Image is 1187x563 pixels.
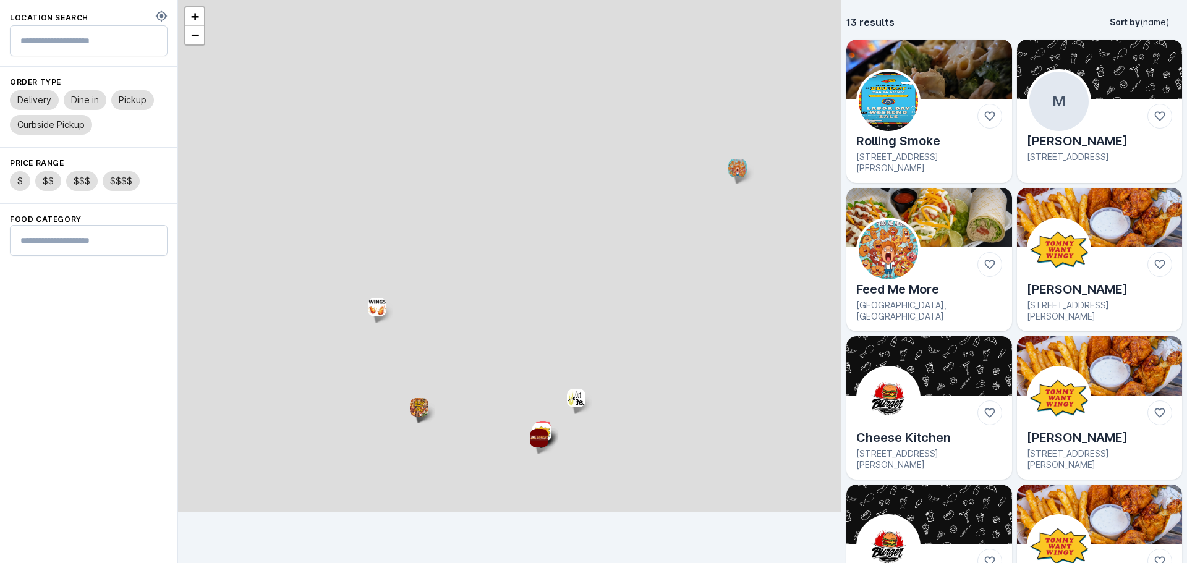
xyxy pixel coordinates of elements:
[846,15,895,30] div: 13 results
[1017,336,1183,396] img: Card cover image
[1029,220,1089,279] img: Card cover image
[185,7,204,26] a: Zoom in
[1027,151,1128,163] div: [STREET_ADDRESS]
[856,151,992,173] div: [STREET_ADDRESS][PERSON_NAME]
[1027,133,1128,149] div: [PERSON_NAME]
[1017,188,1183,247] img: Card cover image
[17,117,85,132] span: Curbside Pickup
[110,174,132,188] span: $$$$
[532,423,551,441] img: Marker
[856,448,992,470] div: [STREET_ADDRESS][PERSON_NAME]
[10,88,168,137] mat-chip-listbox: Fulfillment
[856,133,992,149] div: Rolling Smoke
[856,430,992,446] div: Cheese Kitchen
[185,26,204,44] a: Zoom out
[1110,17,1170,27] span: Sort by
[846,336,1012,396] img: Card cover image
[1097,10,1182,35] button: Sort by(name)
[859,368,918,428] img: Card cover image
[534,420,552,439] img: Marker
[191,27,199,43] span: −
[728,159,747,177] img: Marker
[1027,430,1163,446] div: [PERSON_NAME]
[1029,368,1089,428] img: Card cover image
[846,485,1012,544] img: Card cover image
[10,158,168,169] div: Price Range
[856,282,992,297] div: Feed Me More
[859,72,918,131] img: Card cover image
[1027,448,1163,470] div: [STREET_ADDRESS][PERSON_NAME]
[43,174,54,188] span: $$
[74,174,90,188] span: $$$
[530,429,548,447] img: Marker
[856,300,992,321] div: [GEOGRAPHIC_DATA], [GEOGRAPHIC_DATA]
[1017,485,1183,544] img: Card cover image
[859,220,918,279] img: Card cover image
[191,9,199,24] span: +
[1017,40,1183,99] img: Card cover image
[1027,300,1163,321] div: [STREET_ADDRESS][PERSON_NAME]
[10,12,88,23] div: Location Search
[410,398,428,417] img: Marker
[846,188,1012,247] img: Card cover image
[119,93,147,108] span: Pickup
[71,93,99,108] span: Dine in
[10,169,168,193] mat-chip-listbox: Price Range
[846,40,1012,99] img: Card cover image
[10,214,168,225] div: Food Category
[1140,17,1170,27] span: (name)
[567,389,585,407] img: Marker
[368,298,386,316] img: Marker
[1027,282,1163,297] div: [PERSON_NAME]
[1052,90,1066,112] span: M
[17,174,23,188] span: $
[17,93,51,108] span: Delivery
[10,77,168,88] div: Order Type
